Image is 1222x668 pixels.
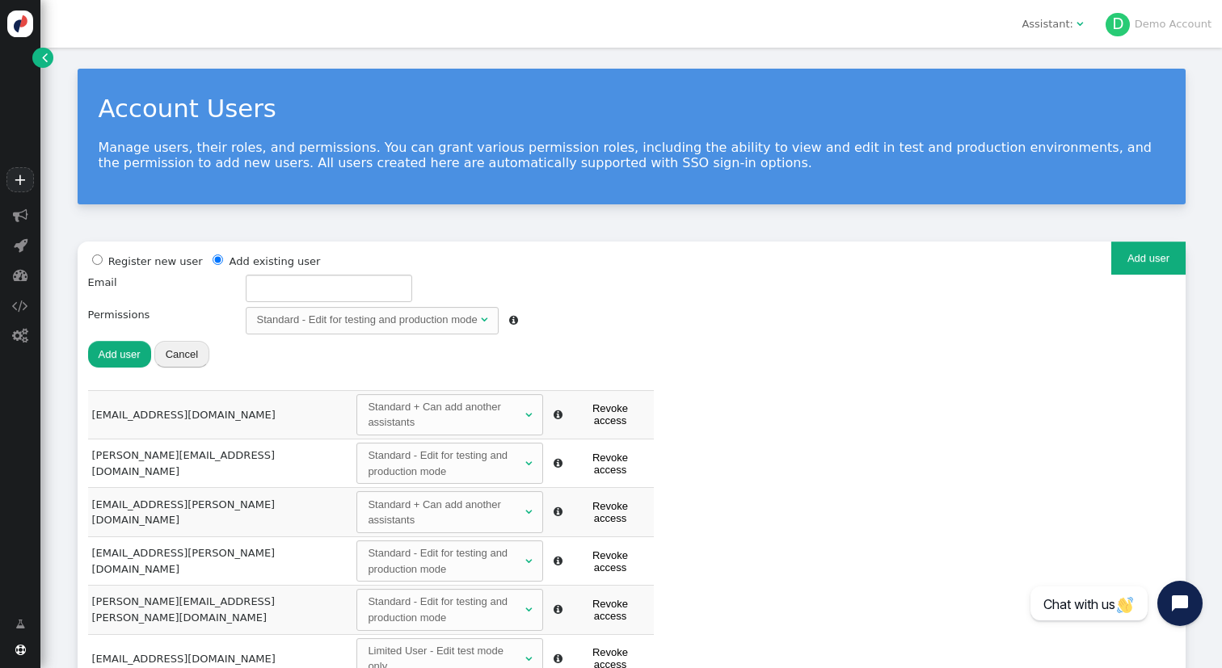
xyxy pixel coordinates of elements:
[257,312,478,328] div: Standard - Edit for testing and production mode
[525,604,532,615] span: 
[509,315,518,326] span: 
[5,611,36,638] a: 
[1077,19,1083,29] span: 
[42,49,48,65] span: 
[12,328,28,343] span: 
[7,11,34,37] img: logo-icon.svg
[368,594,522,625] div: Standard - Edit for testing and production mode
[525,653,532,664] span: 
[1022,16,1073,32] div: Assistant:
[554,458,563,468] span: 
[481,314,487,325] span: 
[99,140,1165,170] p: Manage users, their roles, and permissions. You can grant various permission roles, including the...
[1111,242,1185,275] button: Add user
[525,506,532,517] span: 
[554,506,563,517] span: 
[88,536,353,585] td: [EMAIL_ADDRESS][PERSON_NAME][DOMAIN_NAME]
[15,645,26,655] span: 
[1106,13,1130,37] div: D
[32,48,53,68] a: 
[554,604,563,615] span: 
[12,298,28,313] span: 
[88,390,353,439] td: [EMAIL_ADDRESS][DOMAIN_NAME]
[571,398,649,431] button: Revoke access
[88,341,151,368] button: Add user
[571,594,649,626] button: Revoke access
[525,458,532,468] span: 
[15,616,25,632] span: 
[554,653,563,664] span: 
[88,488,353,536] td: [EMAIL_ADDRESS][PERSON_NAME][DOMAIN_NAME]
[88,275,235,302] div: Email
[99,90,1165,127] div: Account Users
[6,167,34,192] a: +
[525,410,532,420] span: 
[368,545,522,577] div: Standard - Edit for testing and production mode
[13,267,28,283] span: 
[209,252,320,270] li: Add existing user
[1106,18,1211,30] a: DDemo Account
[571,447,649,480] button: Revoke access
[154,341,209,368] button: Cancel
[88,307,235,334] div: Permissions
[368,447,522,479] div: Standard - Edit for testing and production mode
[554,556,563,566] span: 
[88,586,353,634] td: [PERSON_NAME][EMAIL_ADDRESS][PERSON_NAME][DOMAIN_NAME]
[13,208,28,223] span: 
[554,410,563,420] span: 
[571,544,649,577] button: Revoke access
[525,556,532,566] span: 
[88,252,203,270] li: Register new user
[368,399,522,431] div: Standard + Can add another assistants
[571,496,649,528] button: Revoke access
[88,439,353,488] td: [PERSON_NAME][EMAIL_ADDRESS][DOMAIN_NAME]
[14,237,27,253] span: 
[368,497,522,528] div: Standard + Can add another assistants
